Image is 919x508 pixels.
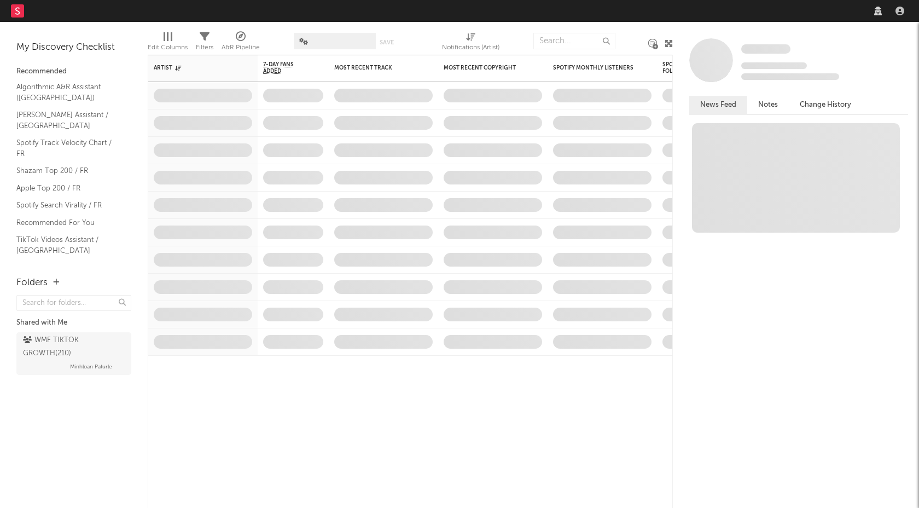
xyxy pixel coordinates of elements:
a: WMF TIKTOK GROWTH(210)Minhloan Paturle [16,332,131,375]
div: Edit Columns [148,27,188,59]
span: 7-Day Fans Added [263,61,307,74]
button: Save [380,39,394,45]
a: Spotify Track Velocity Chart / FR [16,137,120,159]
a: Some Artist [741,44,790,55]
span: Tracking Since: [DATE] [741,62,807,69]
div: A&R Pipeline [222,27,260,59]
div: Edit Columns [148,41,188,54]
button: News Feed [689,96,747,114]
a: [PERSON_NAME] Assistant / [GEOGRAPHIC_DATA] [16,109,120,131]
button: Notes [747,96,789,114]
a: Shazam Top 200 / FR [16,165,120,177]
div: My Discovery Checklist [16,41,131,54]
span: Some Artist [741,44,790,54]
div: Recommended [16,65,131,78]
button: Change History [789,96,862,114]
div: Shared with Me [16,316,131,330]
div: Most Recent Copyright [444,65,526,71]
span: 0 fans last week [741,73,839,80]
div: A&R Pipeline [222,41,260,54]
div: Artist [154,65,236,71]
div: Filters [196,27,213,59]
div: Most Recent Track [334,65,416,71]
div: WMF TIKTOK GROWTH ( 210 ) [23,334,122,360]
div: Notifications (Artist) [442,41,499,54]
div: Spotify Monthly Listeners [553,65,635,71]
a: TikTok Videos Assistant / [GEOGRAPHIC_DATA] [16,234,120,256]
div: Filters [196,41,213,54]
a: Apple Top 200 / FR [16,182,120,194]
div: Spotify Followers [662,61,701,74]
a: Spotify Search Virality / FR [16,199,120,211]
input: Search... [533,33,615,49]
a: Algorithmic A&R Assistant ([GEOGRAPHIC_DATA]) [16,81,120,103]
a: Recommended For You [16,217,120,229]
span: Minhloan Paturle [70,360,112,373]
input: Search for folders... [16,295,131,311]
div: Notifications (Artist) [442,27,499,59]
div: Folders [16,276,48,290]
